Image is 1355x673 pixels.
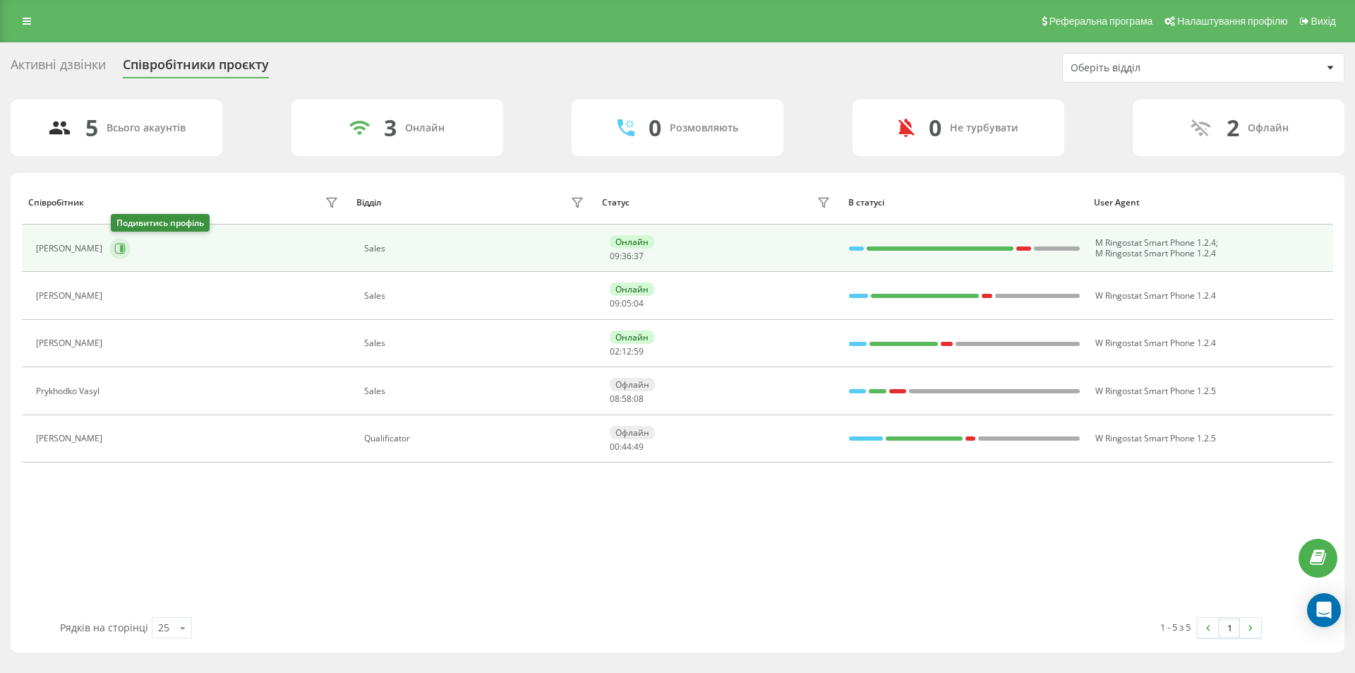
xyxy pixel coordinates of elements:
div: 2 [1227,114,1239,141]
span: 36 [622,250,632,262]
div: 5 [85,114,98,141]
div: Оберіть відділ [1071,62,1239,74]
span: 12 [622,345,632,357]
span: W Ringostat Smart Phone 1.2.4 [1095,337,1216,349]
span: 49 [634,441,644,453]
span: 08 [610,393,620,405]
div: Онлайн [610,235,654,249]
div: Sales [364,338,588,348]
div: Статус [602,198,630,208]
div: User Agent [1094,198,1327,208]
div: 0 [929,114,941,141]
span: Вихід [1311,16,1336,27]
div: 3 [384,114,397,141]
span: W Ringostat Smart Phone 1.2.5 [1095,432,1216,444]
div: : : [610,394,644,404]
div: Open Intercom Messenger [1307,593,1341,627]
div: [PERSON_NAME] [36,434,106,443]
span: 05 [622,297,632,309]
div: В статусі [848,198,1081,208]
div: Онлайн [405,122,445,134]
div: Офлайн [1248,122,1289,134]
div: Sales [364,291,588,301]
span: 00 [610,441,620,453]
div: 0 [649,114,661,141]
span: 04 [634,297,644,309]
div: Розмовляють [670,122,738,134]
div: [PERSON_NAME] [36,291,106,301]
span: Налаштування профілю [1177,16,1287,27]
div: Не турбувати [950,122,1018,134]
span: 09 [610,297,620,309]
span: W Ringostat Smart Phone 1.2.5 [1095,385,1216,397]
div: Всього акаунтів [107,122,186,134]
div: : : [610,251,644,261]
span: 09 [610,250,620,262]
span: 58 [622,393,632,405]
div: Офлайн [610,426,655,439]
div: Qualificator [364,434,588,443]
div: : : [610,347,644,357]
a: 1 [1219,618,1240,638]
div: [PERSON_NAME] [36,244,106,254]
span: Реферальна програма [1049,16,1153,27]
span: M Ringostat Smart Phone 1.2.4 [1095,237,1216,249]
div: Співробітник [28,198,84,208]
span: Рядків на сторінці [60,621,148,634]
div: 25 [158,621,169,635]
div: Prykhodko Vasyl [36,386,103,396]
div: Відділ [356,198,381,208]
div: Офлайн [610,378,655,391]
div: Онлайн [610,330,654,344]
div: : : [610,299,644,309]
div: Активні дзвінки [11,57,106,79]
span: 37 [634,250,644,262]
span: 08 [634,393,644,405]
span: W Ringostat Smart Phone 1.2.4 [1095,290,1216,302]
span: 59 [634,345,644,357]
div: [PERSON_NAME] [36,338,106,348]
div: : : [610,442,644,452]
span: 02 [610,345,620,357]
div: Онлайн [610,282,654,296]
span: 44 [622,441,632,453]
div: 1 - 5 з 5 [1160,620,1191,634]
div: Подивитись профіль [111,214,210,232]
span: M Ringostat Smart Phone 1.2.4 [1095,247,1216,259]
div: Sales [364,386,588,396]
div: Співробітники проєкту [123,57,269,79]
div: Sales [364,244,588,254]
